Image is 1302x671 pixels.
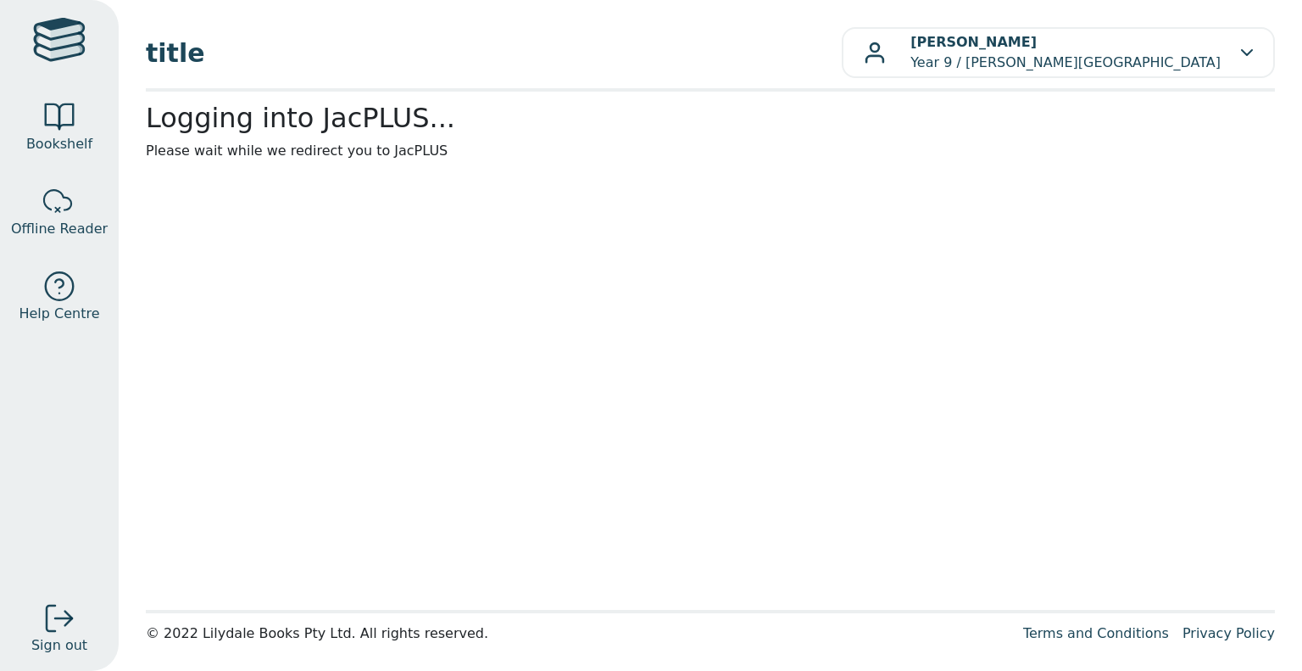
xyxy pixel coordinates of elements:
span: Help Centre [19,304,99,324]
b: [PERSON_NAME] [910,34,1037,50]
span: Offline Reader [11,219,108,239]
a: Privacy Policy [1182,625,1275,641]
span: Bookshelf [26,134,92,154]
p: Year 9 / [PERSON_NAME][GEOGRAPHIC_DATA] [910,32,1221,73]
span: title [146,34,842,72]
p: Please wait while we redirect you to JacPLUS [146,141,1275,161]
button: [PERSON_NAME]Year 9 / [PERSON_NAME][GEOGRAPHIC_DATA] [842,27,1275,78]
span: Sign out [31,635,87,656]
div: © 2022 Lilydale Books Pty Ltd. All rights reserved. [146,623,1010,644]
h2: Logging into JacPLUS... [146,102,1275,134]
a: Terms and Conditions [1023,625,1169,641]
